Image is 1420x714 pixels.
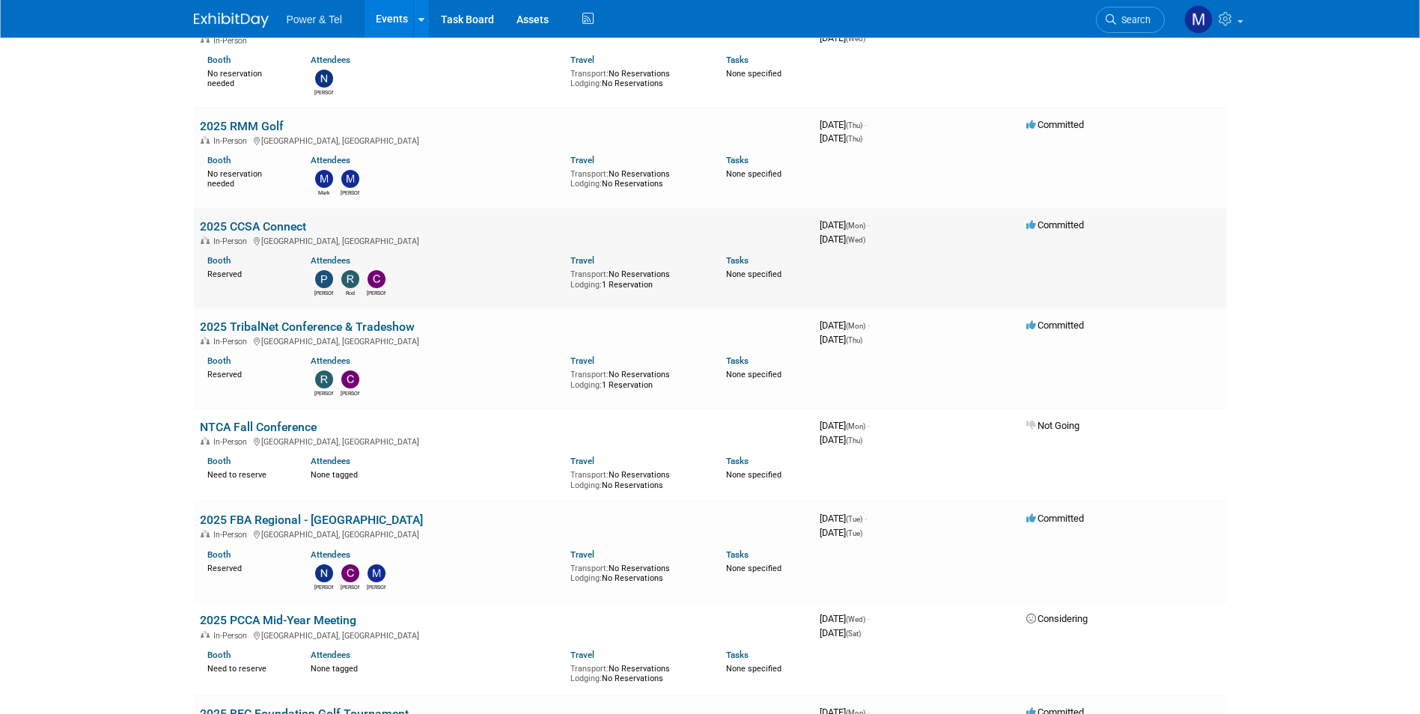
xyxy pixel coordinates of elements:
div: Rod Philp [341,288,359,297]
span: - [868,219,870,231]
a: Tasks [726,356,749,366]
img: In-Person Event [201,337,210,344]
a: Attendees [311,356,350,366]
div: No Reservations No Reservations [570,66,704,89]
a: NTCA Fall Conference [200,420,317,434]
span: [DATE] [820,420,870,431]
img: Mike Melnick [368,564,386,582]
span: Transport: [570,470,609,480]
span: (Wed) [846,34,865,43]
div: Reserved [207,367,289,380]
span: - [868,320,870,331]
span: (Thu) [846,336,862,344]
img: In-Person Event [201,237,210,244]
span: (Mon) [846,322,865,330]
span: Lodging: [570,380,602,390]
img: ExhibitDay [194,13,269,28]
span: Transport: [570,370,609,379]
div: No reservation needed [207,66,289,89]
img: Chad Smith [341,564,359,582]
span: In-Person [213,136,252,146]
span: [DATE] [820,613,870,624]
img: Madalyn Bobbitt [1184,5,1213,34]
a: Travel [570,356,594,366]
div: Nate Derbyshire [314,582,333,591]
div: Mike Kruszewski [341,188,359,197]
a: Tasks [726,255,749,266]
div: No reservation needed [207,166,289,189]
a: Travel [570,55,594,65]
span: [DATE] [820,434,862,445]
a: Attendees [311,155,350,165]
span: Search [1116,14,1151,25]
a: Attendees [311,456,350,466]
a: Booth [207,155,231,165]
div: None tagged [311,467,559,480]
img: Rod Philp [341,270,359,288]
span: In-Person [213,437,252,447]
a: Booth [207,549,231,560]
img: Nate Derbyshire [315,564,333,582]
a: Travel [570,650,594,660]
span: [DATE] [820,320,870,331]
span: - [868,420,870,431]
div: No Reservations 1 Reservation [570,367,704,390]
div: None tagged [311,661,559,674]
img: Robin Mayne [315,370,333,388]
a: Tasks [726,650,749,660]
img: In-Person Event [201,530,210,537]
span: (Wed) [846,236,865,244]
a: 2025 FBA Regional - [GEOGRAPHIC_DATA] [200,513,423,527]
span: In-Person [213,36,252,46]
span: Power & Tel [287,13,342,25]
div: [GEOGRAPHIC_DATA], [GEOGRAPHIC_DATA] [200,435,808,447]
span: None specified [726,664,781,674]
span: Lodging: [570,79,602,88]
div: Nate Derbyshire [314,88,333,97]
span: None specified [726,564,781,573]
div: Paul Beit [314,288,333,297]
img: Chad Smith [341,370,359,388]
a: 2025 TribalNet Conference & Tradeshow [200,320,415,334]
a: Booth [207,650,231,660]
span: [DATE] [820,513,867,524]
a: Attendees [311,255,350,266]
div: No Reservations No Reservations [570,166,704,189]
div: Need to reserve [207,467,289,480]
span: Lodging: [570,179,602,189]
span: In-Person [213,530,252,540]
span: Lodging: [570,573,602,583]
span: Committed [1026,320,1084,331]
span: None specified [726,169,781,179]
span: In-Person [213,631,252,641]
span: (Thu) [846,121,862,129]
span: None specified [726,269,781,279]
div: Chad Smith [341,388,359,397]
div: No Reservations No Reservations [570,561,704,584]
span: [DATE] [820,334,862,345]
span: In-Person [213,337,252,347]
span: [DATE] [820,234,865,245]
a: Tasks [726,55,749,65]
span: [DATE] [820,627,861,638]
span: Transport: [570,664,609,674]
span: Transport: [570,269,609,279]
span: Committed [1026,119,1084,130]
a: Attendees [311,650,350,660]
div: Reserved [207,266,289,280]
span: Transport: [570,69,609,79]
span: (Sat) [846,629,861,638]
div: Reserved [207,561,289,574]
div: [GEOGRAPHIC_DATA], [GEOGRAPHIC_DATA] [200,134,808,146]
span: [DATE] [820,132,862,144]
img: In-Person Event [201,136,210,144]
img: In-Person Event [201,631,210,638]
span: Lodging: [570,280,602,290]
a: Tasks [726,155,749,165]
span: - [865,119,867,130]
span: Committed [1026,219,1084,231]
div: No Reservations No Reservations [570,661,704,684]
a: 2025 RMM Golf [200,119,284,133]
a: Booth [207,255,231,266]
img: Mark Monteleone [315,170,333,188]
